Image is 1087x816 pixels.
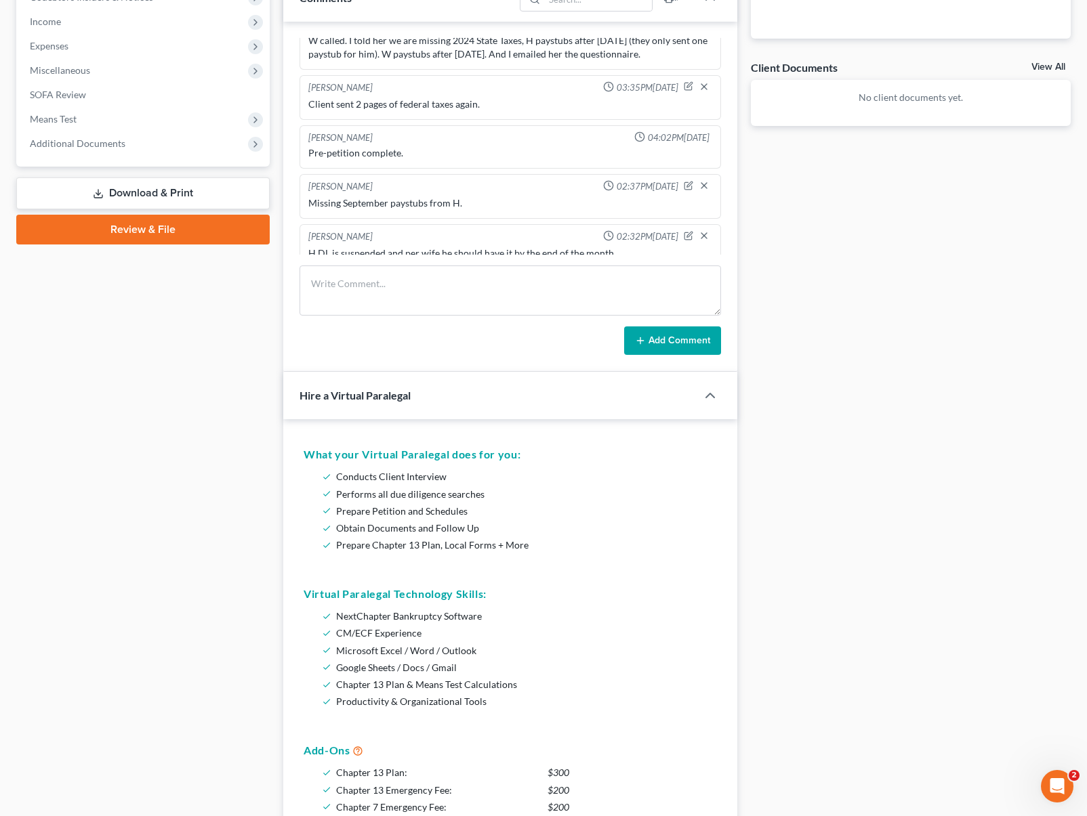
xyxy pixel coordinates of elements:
h5: What your Virtual Paralegal does for you: [304,446,717,463]
span: $300 [548,764,569,781]
span: 04:02PM[DATE] [648,131,710,144]
li: Conducts Client Interview [336,468,712,485]
li: Prepare Chapter 13 Plan, Local Forms + More [336,536,712,553]
li: Obtain Documents and Follow Up [336,519,712,536]
p: No client documents yet. [762,91,1061,104]
span: SOFA Review [30,89,86,100]
div: Pre-petition complete. [308,146,712,160]
h5: Virtual Paralegal Technology Skills: [304,586,717,602]
span: 2 [1069,770,1080,781]
div: H DL is suspended and per wife he should have it by the end of the month. [308,246,712,260]
span: Expenses [30,40,68,51]
span: Means Test [30,113,77,125]
div: [PERSON_NAME] [308,131,373,144]
div: W called. I told her we are missing 2024 State Taxes, H paystubs after [DATE] (they only sent one... [308,34,712,61]
li: CM/ECF Experience [336,624,712,641]
a: SOFA Review [19,83,270,107]
span: Additional Documents [30,137,125,149]
li: Performs all due diligence searches [336,486,712,502]
div: [PERSON_NAME] [308,81,373,95]
div: Missing September paystubs from H. [308,196,712,210]
span: 02:37PM[DATE] [617,180,678,193]
div: Client Documents [751,60,838,74]
li: Google Sheets / Docs / Gmail [336,659,712,676]
li: Chapter 13 Plan & Means Test Calculations [336,676,712,693]
a: Download & Print [16,177,270,209]
span: $200 [548,781,569,798]
div: [PERSON_NAME] [308,180,373,194]
a: Review & File [16,215,270,244]
button: Add Comment [624,326,721,355]
li: Prepare Petition and Schedules [336,502,712,519]
span: Chapter 13 Emergency Fee: [336,784,452,796]
span: Chapter 13 Plan: [336,767,407,778]
iframe: Intercom live chat [1041,770,1073,802]
h5: Add-Ons [304,742,717,758]
div: Client sent 2 pages of federal taxes again. [308,98,712,111]
span: Income [30,16,61,27]
span: Chapter 7 Emergency Fee: [336,801,447,813]
span: $200 [548,798,569,815]
li: Microsoft Excel / Word / Outlook [336,642,712,659]
div: [PERSON_NAME] [308,230,373,244]
a: View All [1031,62,1065,72]
li: NextChapter Bankruptcy Software [336,607,712,624]
li: Productivity & Organizational Tools [336,693,712,710]
span: 03:35PM[DATE] [617,81,678,94]
span: Hire a Virtual Paralegal [300,389,411,402]
span: 02:32PM[DATE] [617,230,678,243]
span: Miscellaneous [30,64,90,76]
